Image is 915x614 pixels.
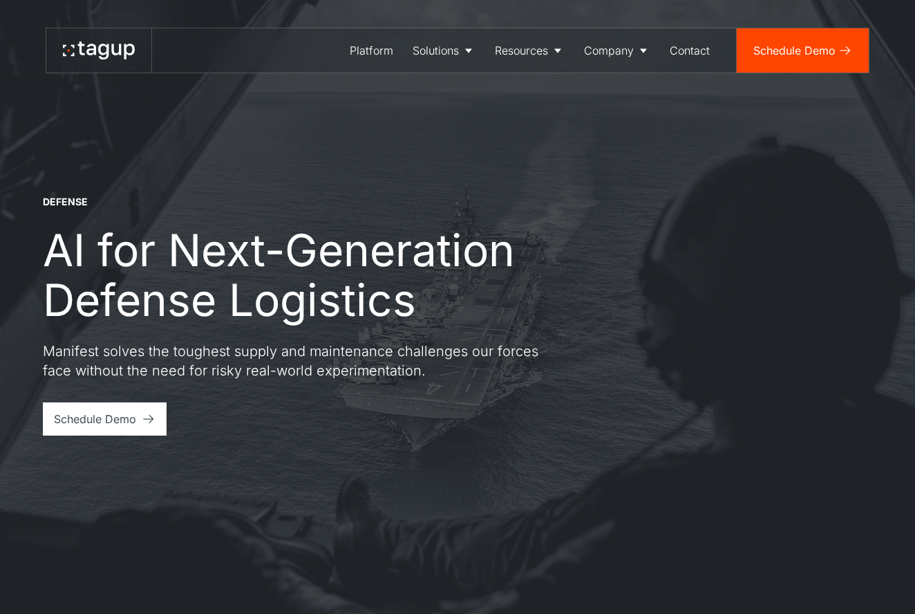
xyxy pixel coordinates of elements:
div: Platform [350,42,393,59]
a: Schedule Demo [737,28,869,73]
a: Solutions [403,28,485,73]
a: Platform [340,28,403,73]
div: Schedule Demo [54,411,136,427]
div: DEFENSE [43,195,88,209]
p: Manifest solves the toughest supply and maintenance challenges our forces face without the need f... [43,342,540,380]
a: Company [574,28,660,73]
div: Resources [495,42,548,59]
div: Company [584,42,634,59]
a: Resources [485,28,574,73]
div: Solutions [413,42,459,59]
div: Contact [670,42,710,59]
div: Schedule Demo [753,42,836,59]
a: Schedule Demo [43,402,167,436]
h1: AI for Next-Generation Defense Logistics [43,225,623,325]
a: Contact [660,28,719,73]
